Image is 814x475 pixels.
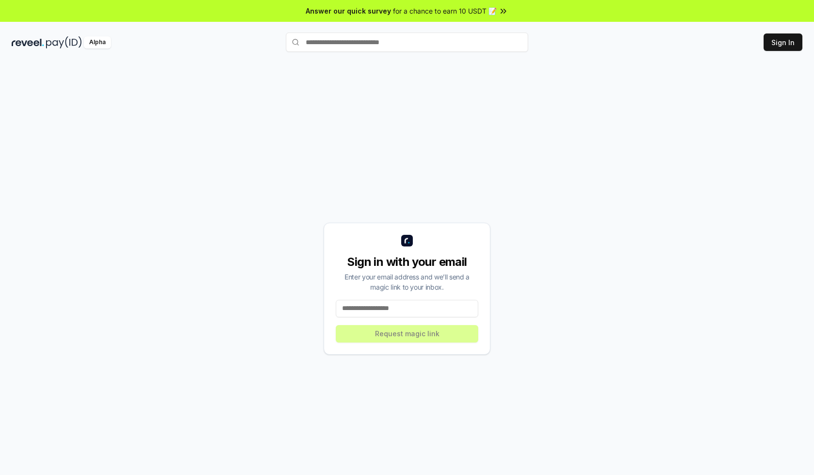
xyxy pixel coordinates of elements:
[12,36,44,49] img: reveel_dark
[84,36,111,49] div: Alpha
[336,272,478,292] div: Enter your email address and we’ll send a magic link to your inbox.
[336,254,478,270] div: Sign in with your email
[46,36,82,49] img: pay_id
[764,33,802,51] button: Sign In
[306,6,391,16] span: Answer our quick survey
[393,6,497,16] span: for a chance to earn 10 USDT 📝
[401,235,413,246] img: logo_small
